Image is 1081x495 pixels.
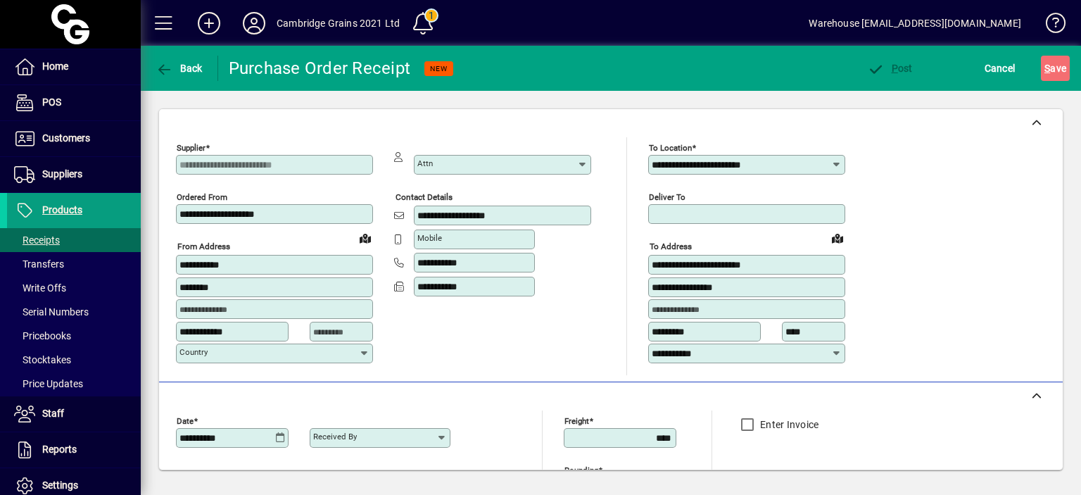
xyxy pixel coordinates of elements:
span: Receipts [14,234,60,246]
span: Transfers [14,258,64,270]
span: NEW [430,64,448,73]
a: POS [7,85,141,120]
span: Staff [42,408,64,419]
button: Add [187,11,232,36]
mat-label: Freight [564,415,589,425]
span: Write Offs [14,282,66,294]
mat-label: Deliver To [649,192,685,202]
a: Stocktakes [7,348,141,372]
a: Suppliers [7,157,141,192]
mat-label: Rounding [564,465,598,475]
span: Suppliers [42,168,82,180]
app-page-header-button: Back [141,56,218,81]
a: View on map [826,227,849,249]
mat-label: Mobile [417,233,442,243]
a: Knowledge Base [1035,3,1063,49]
a: Reports [7,432,141,468]
mat-label: To location [649,143,692,153]
a: Pricebooks [7,324,141,348]
mat-label: Country [179,347,208,357]
span: Serial Numbers [14,306,89,318]
a: View on map [354,227,377,249]
div: Warehouse [EMAIL_ADDRESS][DOMAIN_NAME] [809,12,1021,35]
button: Cancel [981,56,1019,81]
span: POS [42,96,61,108]
mat-label: Received by [313,432,357,441]
span: ave [1044,57,1066,80]
a: Serial Numbers [7,300,141,324]
a: Customers [7,121,141,156]
a: Home [7,49,141,84]
span: Pricebooks [14,330,71,342]
div: Cambridge Grains 2021 Ltd [277,12,400,35]
span: Home [42,61,68,72]
button: Post [864,56,916,81]
span: Price Updates [14,378,83,389]
span: Settings [42,480,78,491]
mat-label: Attn [417,158,433,168]
span: Cancel [985,57,1016,80]
span: Reports [42,444,77,455]
span: Stocktakes [14,354,71,365]
mat-label: Date [177,415,194,425]
a: Price Updates [7,372,141,396]
span: Back [156,63,203,74]
span: S [1044,63,1050,74]
a: Write Offs [7,276,141,300]
a: Transfers [7,252,141,276]
label: Enter Invoice [757,418,818,432]
button: Profile [232,11,277,36]
button: Back [152,56,206,81]
a: Receipts [7,228,141,252]
button: Save [1041,56,1070,81]
span: P [892,63,898,74]
mat-label: Ordered from [177,192,227,202]
a: Staff [7,396,141,432]
span: Customers [42,132,90,144]
span: Products [42,204,82,215]
span: ost [867,63,913,74]
div: Purchase Order Receipt [229,57,411,80]
mat-label: Supplier [177,143,206,153]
